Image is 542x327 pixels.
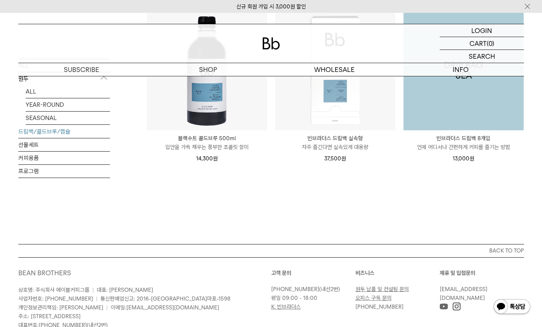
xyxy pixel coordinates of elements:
p: LOGIN [471,24,492,37]
span: 37,500 [324,155,346,162]
span: 원 [469,155,474,162]
a: BEAN BROTHERS [18,269,71,277]
span: 13,000 [453,155,474,162]
a: CART (0) [440,37,524,50]
p: 빈브라더스 드립백 8개입 [403,134,524,143]
a: [EMAIL_ADDRESS][DOMAIN_NAME] [440,286,487,301]
a: 커피용품 [18,152,110,164]
p: 원두 [18,72,110,86]
a: LOGIN [440,24,524,37]
a: 빈브라더스 드립백 8개입 언제 어디서나 간편하게 커피를 즐기는 방법 [403,134,524,152]
span: 14,300 [196,155,218,162]
a: SUBSCRIBE [18,63,145,76]
p: (0) [487,37,494,50]
a: 선물세트 [18,138,110,151]
a: 블랙수트 콜드브루 500ml 입안을 가득 채우는 풍부한 초콜릿 향미 [147,134,267,152]
p: 비즈니스 [355,269,440,277]
p: CART [469,37,487,50]
button: BACK TO TOP [18,244,524,257]
p: 자주 즐긴다면 실속있게 대용량 [275,143,395,152]
span: 상호명: 주식회사 에이블커피그룹 [18,287,89,293]
p: INFO [398,63,524,76]
a: SEASONAL [26,112,110,124]
a: 오피스 구독 문의 [355,295,392,301]
a: 드립백/콜드브루/캡슐 [18,125,110,138]
a: 빈브라더스 드립백 실속형 자주 즐긴다면 실속있게 대용량 [275,134,395,152]
p: (내선2번) [271,285,352,294]
span: | [92,287,94,293]
img: 카카오톡 채널 1:1 채팅 버튼 [493,298,531,316]
p: 평일 09:00 - 18:00 [271,294,352,302]
span: 이메일: [111,304,219,311]
p: WHOLESALE [271,63,398,76]
a: 원두 납품 및 컨설팅 문의 [355,286,409,293]
span: 사업자번호: [PHONE_NUMBER] [18,295,93,302]
a: K. 빈브라더스 [271,304,301,310]
span: | [106,304,108,311]
p: 고객 문의 [271,269,355,277]
span: 개인정보관리책임: [PERSON_NAME] [18,304,103,311]
span: 통신판매업신고: 2016-[GEOGRAPHIC_DATA]마포-1598 [100,295,231,302]
span: 주소: [STREET_ADDRESS] [18,313,81,320]
a: 프로그램 [18,165,110,178]
a: 신규 회원 가입 시 3,000원 할인 [236,3,306,10]
p: 제휴 및 입점문의 [440,269,524,277]
span: | [96,295,97,302]
a: ALL [26,85,110,98]
a: [EMAIL_ADDRESS][DOMAIN_NAME] [126,304,219,311]
a: SHOP [145,63,271,76]
a: [PHONE_NUMBER] [271,286,319,293]
span: 대표: [PERSON_NAME] [97,287,153,293]
a: [PHONE_NUMBER] [355,304,403,310]
p: 빈브라더스 드립백 실속형 [275,134,395,143]
span: 원 [213,155,218,162]
a: YEAR-ROUND [26,98,110,111]
span: 원 [341,155,346,162]
p: 언제 어디서나 간편하게 커피를 즐기는 방법 [403,143,524,152]
p: SEARCH [469,50,495,63]
p: 블랙수트 콜드브루 500ml [147,134,267,143]
p: 입안을 가득 채우는 풍부한 초콜릿 향미 [147,143,267,152]
img: 로고 [262,37,280,50]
